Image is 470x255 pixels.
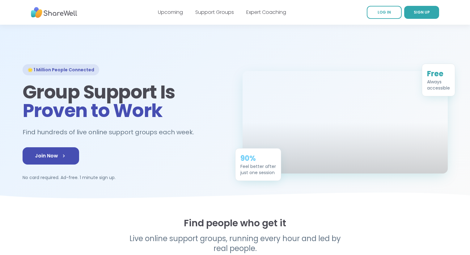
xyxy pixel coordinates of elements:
div: Free [427,69,450,79]
span: Join Now [35,152,67,160]
div: Feel better after just one session [240,163,276,176]
a: Upcoming [158,9,183,16]
h2: Find people who get it [23,218,448,229]
a: Join Now [23,147,79,165]
a: LOG IN [367,6,402,19]
span: SIGN UP [414,10,430,15]
img: ShareWell Nav Logo [31,4,77,21]
span: LOG IN [378,10,391,15]
p: No card required. Ad-free. 1 minute sign up. [23,174,228,181]
a: SIGN UP [404,6,439,19]
span: Proven to Work [23,98,163,123]
h1: Group Support Is [23,83,228,120]
a: Expert Coaching [246,9,286,16]
a: Support Groups [195,9,234,16]
div: Always accessible [427,79,450,91]
h2: Find hundreds of live online support groups each week. [23,127,201,137]
p: Live online support groups, running every hour and led by real people. [116,234,354,253]
div: 🌟 1 Million People Connected [23,64,99,75]
div: 90% [240,153,276,163]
